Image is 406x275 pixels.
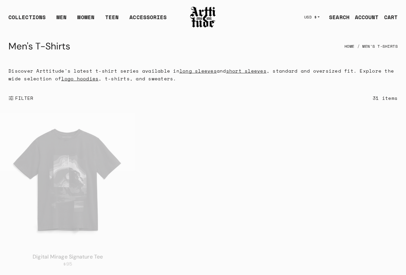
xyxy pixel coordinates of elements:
span: $95 [63,261,73,267]
a: long sleeves [179,67,217,74]
a: logo hoodies [61,75,98,82]
a: Home [344,39,355,54]
h1: Men's T-Shirts [8,38,70,54]
a: SEARCH [324,10,350,24]
a: short sleeves [226,67,267,74]
a: Digital Mirage Signature Tee [33,253,103,261]
button: USD $ [300,10,324,25]
p: Discover Arttitude's latest t-shirt series available in and , standard and oversized fit. Explore... [8,67,398,82]
li: Men's T-Shirts [355,39,398,54]
ul: Main navigation [3,13,172,27]
div: CART [384,13,398,21]
a: Digital Mirage Signature TeeDigital Mirage Signature Tee [0,113,135,247]
div: ACCESSORIES [129,13,167,27]
div: COLLECTIONS [8,13,46,27]
span: USD $ [304,14,317,20]
div: 31 items [373,94,398,102]
img: Arttitude [190,6,216,29]
a: Open cart [379,10,398,24]
img: Digital Mirage Signature Tee [0,113,135,247]
a: WOMEN [77,13,94,27]
a: MEN [56,13,67,27]
a: ACCOUNT [350,10,379,24]
a: TEEN [105,13,119,27]
span: FILTER [14,95,34,102]
button: Show filters [8,91,34,106]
